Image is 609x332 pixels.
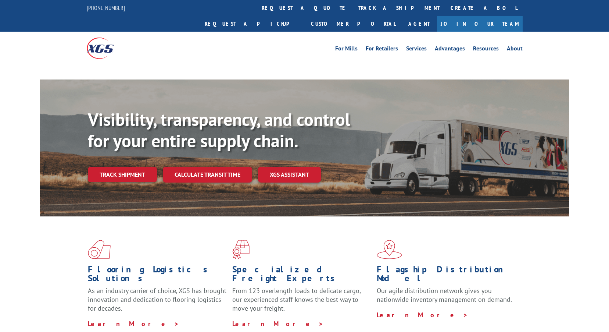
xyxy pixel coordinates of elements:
[305,16,401,32] a: Customer Portal
[232,319,324,328] a: Learn More >
[377,311,468,319] a: Learn More >
[335,46,358,54] a: For Mills
[437,16,523,32] a: Join Our Team
[377,265,516,286] h1: Flagship Distribution Model
[435,46,465,54] a: Advantages
[88,167,157,182] a: Track shipment
[406,46,427,54] a: Services
[377,240,402,259] img: xgs-icon-flagship-distribution-model-red
[199,16,305,32] a: Request a pickup
[366,46,398,54] a: For Retailers
[88,265,227,286] h1: Flooring Logistics Solutions
[88,319,179,328] a: Learn More >
[232,240,250,259] img: xgs-icon-focused-on-flooring-red
[87,4,125,11] a: [PHONE_NUMBER]
[258,167,321,183] a: XGS ASSISTANT
[88,286,226,312] span: As an industry carrier of choice, XGS has brought innovation and dedication to flooring logistics...
[232,286,371,319] p: From 123 overlength loads to delicate cargo, our experienced staff knows the best way to move you...
[401,16,437,32] a: Agent
[473,46,499,54] a: Resources
[507,46,523,54] a: About
[88,240,111,259] img: xgs-icon-total-supply-chain-intelligence-red
[232,265,371,286] h1: Specialized Freight Experts
[377,286,512,304] span: Our agile distribution network gives you nationwide inventory management on demand.
[88,108,350,152] b: Visibility, transparency, and control for your entire supply chain.
[163,167,252,183] a: Calculate transit time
